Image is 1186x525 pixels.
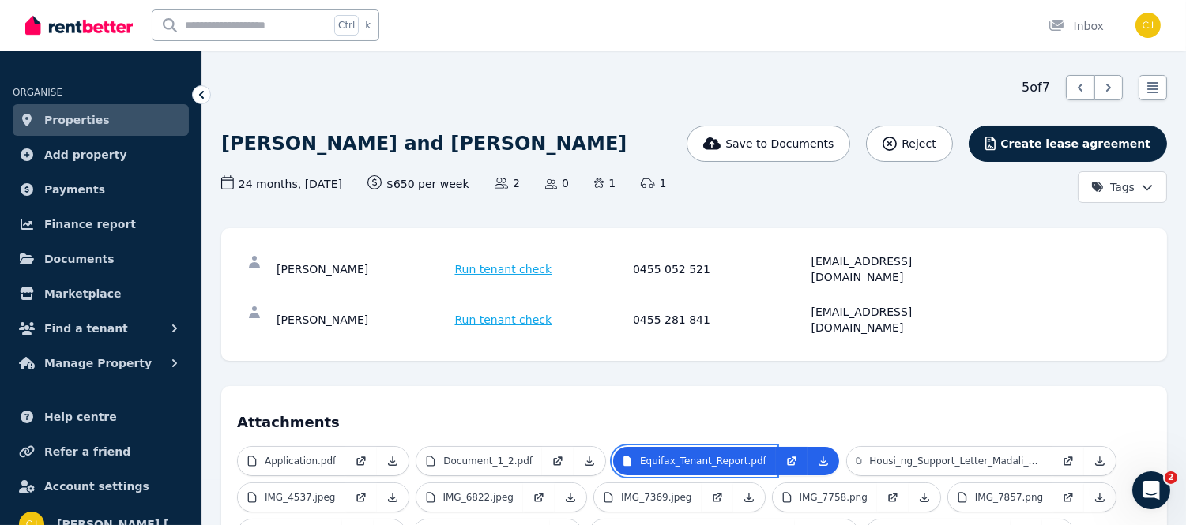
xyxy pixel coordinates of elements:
[948,483,1052,512] a: IMG_7857.png
[1022,78,1050,97] span: 5 of 7
[44,145,127,164] span: Add property
[221,175,342,192] span: 24 months , [DATE]
[1135,13,1161,38] img: Cameron James Peppin
[13,471,189,502] a: Account settings
[1132,471,1170,509] iframe: Intercom live chat
[13,174,189,205] a: Payments
[44,215,136,234] span: Finance report
[44,249,115,268] span: Documents
[702,483,733,512] a: Open in new Tab
[1078,171,1167,203] button: Tags
[455,261,552,277] span: Run tenant check
[221,131,627,156] h1: [PERSON_NAME] and [PERSON_NAME]
[367,175,469,192] span: $650 per week
[545,175,569,191] span: 0
[265,491,336,504] p: IMG_4537.jpeg
[640,455,766,467] p: Equifax_Tenant_Report.pdf
[13,104,189,136] a: Properties
[594,483,702,512] a: IMG_7369.jpeg
[495,175,520,191] span: 2
[811,304,985,336] div: [EMAIL_ADDRESS][DOMAIN_NAME]
[594,175,616,191] span: 1
[44,442,130,461] span: Refer a friend
[1052,447,1084,475] a: Open in new Tab
[44,407,117,426] span: Help centre
[1084,447,1116,475] a: Download Attachment
[44,284,121,303] span: Marketplace
[334,15,359,36] span: Ctrl
[808,447,839,475] a: Download Attachment
[811,253,985,285] div: [EMAIL_ADDRESS][DOMAIN_NAME]
[345,483,377,512] a: Open in new Tab
[345,447,377,475] a: Open in new Tab
[866,126,952,162] button: Reject
[733,483,765,512] a: Download Attachment
[800,491,868,504] p: IMG_7758.png
[455,312,552,328] span: Run tenant check
[687,126,851,162] button: Save to Documents
[13,208,189,240] a: Finance report
[909,483,940,512] a: Download Attachment
[1084,483,1116,512] a: Download Attachment
[1165,471,1177,484] span: 2
[641,175,666,191] span: 1
[555,483,586,512] a: Download Attachment
[613,447,776,475] a: Equifax_Tenant_Report.pdf
[238,447,345,475] a: Application.pdf
[277,304,450,336] div: [PERSON_NAME]
[44,477,149,496] span: Account settings
[776,447,808,475] a: Open in new Tab
[13,278,189,309] a: Marketplace
[869,455,1043,467] p: Housi_ng_Support_Letter_Madali_ne_Salkeld_[DATE].pdf
[13,347,189,379] button: Manage Property
[277,253,450,285] div: [PERSON_NAME]
[443,491,514,504] p: IMG_6822.jpeg
[523,483,555,512] a: Open in new Tab
[265,455,336,467] p: Application.pdf
[13,313,189,344] button: Find a tenant
[13,401,189,433] a: Help centre
[1091,179,1135,195] span: Tags
[25,13,133,37] img: RentBetter
[1052,483,1084,512] a: Open in new Tab
[877,483,909,512] a: Open in new Tab
[44,354,152,373] span: Manage Property
[542,447,574,475] a: Open in new Tab
[416,483,524,512] a: IMG_6822.jpeg
[238,483,345,512] a: IMG_4537.jpeg
[416,447,542,475] a: Document_1_2.pdf
[237,402,1151,433] h4: Attachments
[621,491,692,504] p: IMG_7369.jpeg
[13,87,62,98] span: ORGANISE
[13,139,189,171] a: Add property
[13,436,189,467] a: Refer a friend
[725,136,834,152] span: Save to Documents
[1000,136,1150,152] span: Create lease agreement
[365,19,371,32] span: k
[1049,18,1104,34] div: Inbox
[44,319,128,338] span: Find a tenant
[773,483,877,512] a: IMG_7758.png
[13,243,189,275] a: Documents
[633,304,807,336] div: 0455 281 841
[574,447,605,475] a: Download Attachment
[44,111,110,129] span: Properties
[975,491,1043,504] p: IMG_7857.png
[902,136,936,152] span: Reject
[377,483,409,512] a: Download Attachment
[44,180,105,199] span: Payments
[633,253,807,285] div: 0455 052 521
[377,447,409,475] a: Download Attachment
[969,126,1167,162] button: Create lease agreement
[847,447,1052,475] a: Housi_ng_Support_Letter_Madali_ne_Salkeld_[DATE].pdf
[443,455,533,467] p: Document_1_2.pdf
